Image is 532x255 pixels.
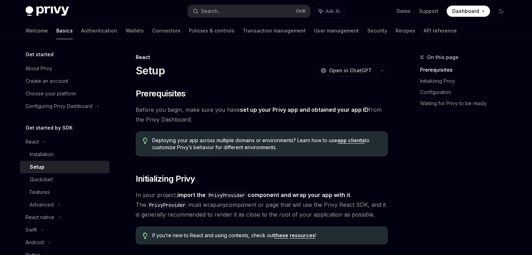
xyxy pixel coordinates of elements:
a: Basics [56,22,73,39]
a: Recipes [396,22,415,39]
div: React [136,54,388,61]
a: Create an account [20,75,109,87]
a: API reference [424,22,457,39]
div: Search... [201,7,221,15]
button: Open in ChatGPT [316,65,376,76]
svg: Tip [143,233,148,239]
button: Search...CtrlK [188,5,310,17]
a: Policies & controls [189,22,234,39]
div: Setup [30,163,44,171]
div: Swift [26,226,37,234]
a: Transaction management [243,22,306,39]
a: Security [367,22,387,39]
span: Ctrl K [296,8,306,14]
span: Ask AI [326,8,340,15]
div: Create an account [26,77,68,85]
div: About Privy [26,64,52,73]
span: On this page [427,53,459,61]
a: Configuration [420,87,512,98]
a: Support [419,8,438,15]
a: Waiting for Privy to be ready [420,98,512,109]
div: Installation [30,150,54,159]
a: Initializing Privy [420,75,512,87]
a: Installation [20,148,109,161]
span: Deploying your app across multiple domains or environments? Learn how to use to customize Privy’s... [152,137,381,151]
h1: Setup [136,64,165,77]
em: any [217,201,226,208]
span: Open in ChatGPT [329,67,372,74]
a: Quickstart [20,173,109,186]
a: resources [290,232,315,239]
h5: Get started [26,50,54,59]
a: Choose your platform [20,87,109,100]
h5: Get started by SDK [26,124,73,132]
a: Wallets [126,22,144,39]
img: dark logo [26,6,69,16]
a: set up your Privy app and obtained your app ID [240,106,369,114]
a: Demo [397,8,411,15]
div: Configuring Privy Dashboard [26,102,92,110]
a: About Privy [20,62,109,75]
div: React native [26,213,54,221]
div: Android [26,238,44,247]
a: Welcome [26,22,48,39]
a: these [274,232,288,239]
div: Choose your platform [26,89,76,98]
div: Advanced [30,201,54,209]
button: Ask AI [314,5,345,17]
span: Before you begin, make sure you have from the Privy Dashboard. [136,105,388,124]
div: Features [30,188,50,196]
div: React [26,138,39,146]
a: User management [314,22,359,39]
a: Connectors [152,22,180,39]
code: PrivyProvider [146,201,188,209]
div: Quickstart [30,175,53,184]
strong: import the component and wrap your app with it [177,191,350,198]
a: Dashboard [447,6,490,17]
span: Dashboard [452,8,479,15]
span: If you’re new to React and using contexts, check out ! [152,232,381,239]
a: Setup [20,161,109,173]
span: Initializing Privy [136,173,195,184]
a: Prerequisites [420,64,512,75]
a: Authentication [81,22,117,39]
span: In your project, . The must wrap component or page that will use the Privy React SDK, and it is g... [136,190,388,219]
button: Toggle dark mode [496,6,507,17]
a: app clients [337,137,365,144]
a: Features [20,186,109,198]
code: PrivyProvider [206,191,248,199]
span: Prerequisites [136,88,186,99]
svg: Tip [143,138,148,144]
